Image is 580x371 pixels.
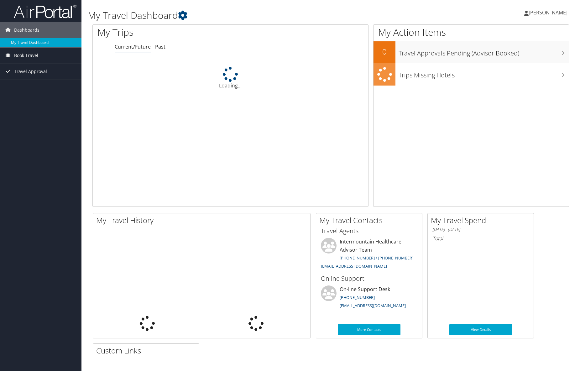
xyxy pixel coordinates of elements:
[318,238,421,271] li: Intermountain Healthcare Advisor Team
[318,285,421,311] li: On-line Support Desk
[340,295,375,300] a: [PHONE_NUMBER]
[88,9,412,22] h1: My Travel Dashboard
[97,26,249,39] h1: My Trips
[115,43,151,50] a: Current/Future
[14,48,38,63] span: Book Travel
[374,41,569,63] a: 0Travel Approvals Pending (Advisor Booked)
[338,324,400,335] a: More Contacts
[93,67,368,89] div: Loading...
[432,227,529,233] h6: [DATE] - [DATE]
[529,9,567,16] span: [PERSON_NAME]
[14,64,47,79] span: Travel Approval
[399,68,569,80] h3: Trips Missing Hotels
[321,227,417,235] h3: Travel Agents
[449,324,512,335] a: View Details
[14,22,39,38] span: Dashboards
[155,43,165,50] a: Past
[319,215,422,226] h2: My Travel Contacts
[432,235,529,242] h6: Total
[431,215,534,226] h2: My Travel Spend
[14,4,76,19] img: airportal-logo.png
[321,274,417,283] h3: Online Support
[321,263,387,269] a: [EMAIL_ADDRESS][DOMAIN_NAME]
[524,3,574,22] a: [PERSON_NAME]
[340,303,406,308] a: [EMAIL_ADDRESS][DOMAIN_NAME]
[340,255,413,261] a: [PHONE_NUMBER] / [PHONE_NUMBER]
[374,63,569,86] a: Trips Missing Hotels
[374,46,395,57] h2: 0
[96,215,310,226] h2: My Travel History
[399,46,569,58] h3: Travel Approvals Pending (Advisor Booked)
[96,345,199,356] h2: Custom Links
[374,26,569,39] h1: My Action Items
